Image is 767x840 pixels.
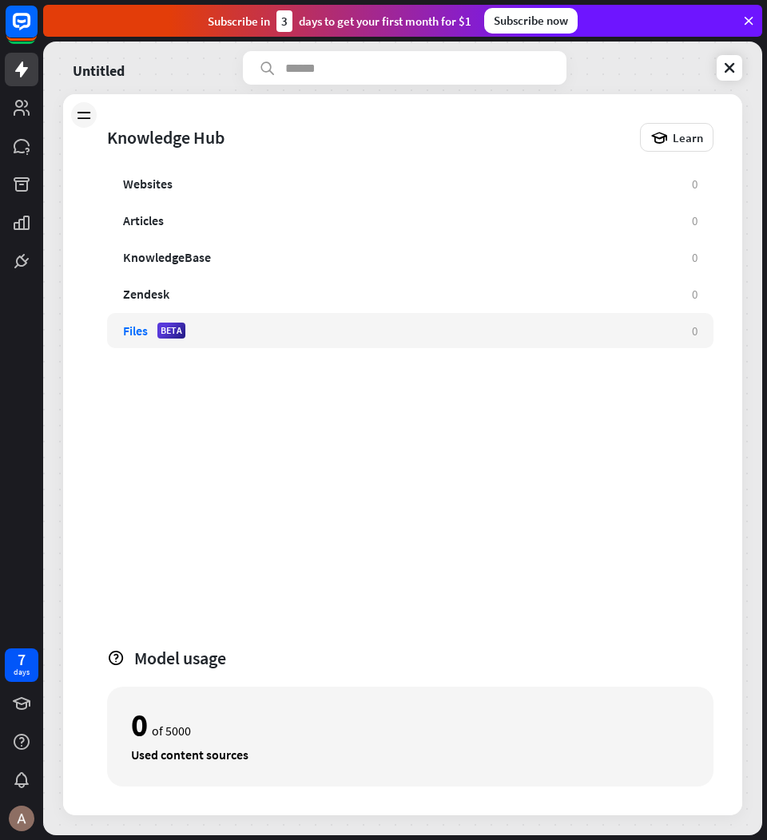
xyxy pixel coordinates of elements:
[157,323,185,339] div: BETA
[18,652,26,667] div: 7
[123,212,164,228] div: Articles
[692,287,697,302] div: 0
[484,8,578,34] div: Subscribe now
[123,286,169,302] div: Zendesk
[123,249,211,265] div: KnowledgeBase
[13,6,61,54] button: Open LiveChat chat widget
[673,130,703,145] span: Learn
[5,648,38,682] a: 7 days
[134,647,713,669] div: Model usage
[131,747,690,763] div: Used content sources
[692,323,697,339] div: 0
[131,711,690,739] div: of 5000
[276,10,292,32] div: 3
[14,667,30,678] div: days
[131,711,148,739] div: 0
[73,51,125,85] a: Untitled
[123,176,173,192] div: Websites
[123,323,148,339] div: Files
[208,10,471,32] div: Subscribe in days to get your first month for $1
[692,250,697,265] div: 0
[692,213,697,228] div: 0
[107,126,632,149] div: Knowledge Hub
[692,176,697,192] div: 0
